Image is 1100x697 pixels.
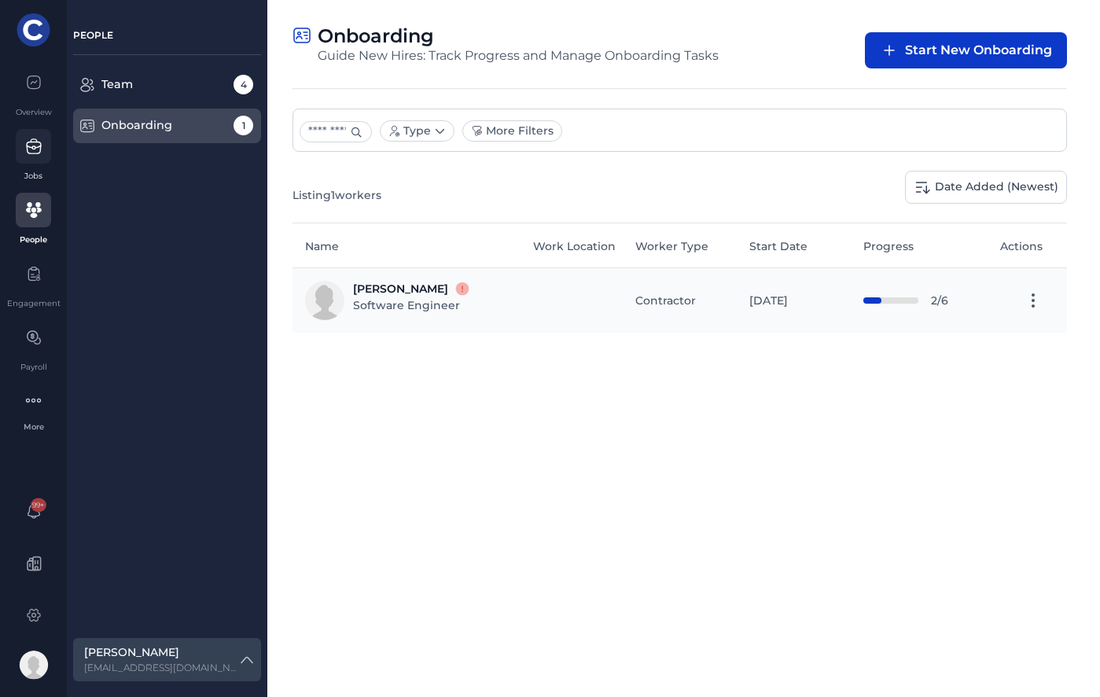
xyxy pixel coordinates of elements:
a: Date Added (Newest) [905,171,1067,204]
th: Progress [851,223,988,267]
label: [PERSON_NAME] [84,644,237,661]
button: Type [381,121,454,141]
div: Engagement [7,297,61,309]
th: Name [292,223,521,267]
div: Overview [16,106,52,118]
div: Listing 1 workers [292,187,381,204]
div: Guide New Hires: Track Progress and Manage Onboarding Tasks [318,48,719,63]
div: Onboarding [101,117,217,135]
span: [PERSON_NAME] [353,282,448,296]
a: More Filters [462,120,562,142]
label: Onboarding [318,25,434,48]
button: Start New Onboarding [865,32,1067,68]
div: Software Engineer [353,297,470,314]
span: Type [403,123,431,139]
th: Actions [988,223,1067,267]
label: sallison@digitaled.com [84,661,237,675]
th: Work Location [521,223,623,267]
div: More [6,421,61,433]
div: Team [101,76,217,94]
th: Start Date [737,223,851,267]
button: More Filters [463,121,561,141]
div: People [20,234,47,245]
span: 2/6 [931,293,948,309]
a: [PERSON_NAME] [353,281,448,297]
td: [DATE] [737,268,851,334]
div: Jobs [24,170,42,182]
div: Payroll [20,361,47,373]
span: 1 [234,116,253,135]
span: PEOPLE [73,29,113,41]
div: Contractor [635,293,737,309]
span: 4 [234,75,253,94]
span: 99+ [31,498,46,512]
th: Worker Type [623,223,737,267]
